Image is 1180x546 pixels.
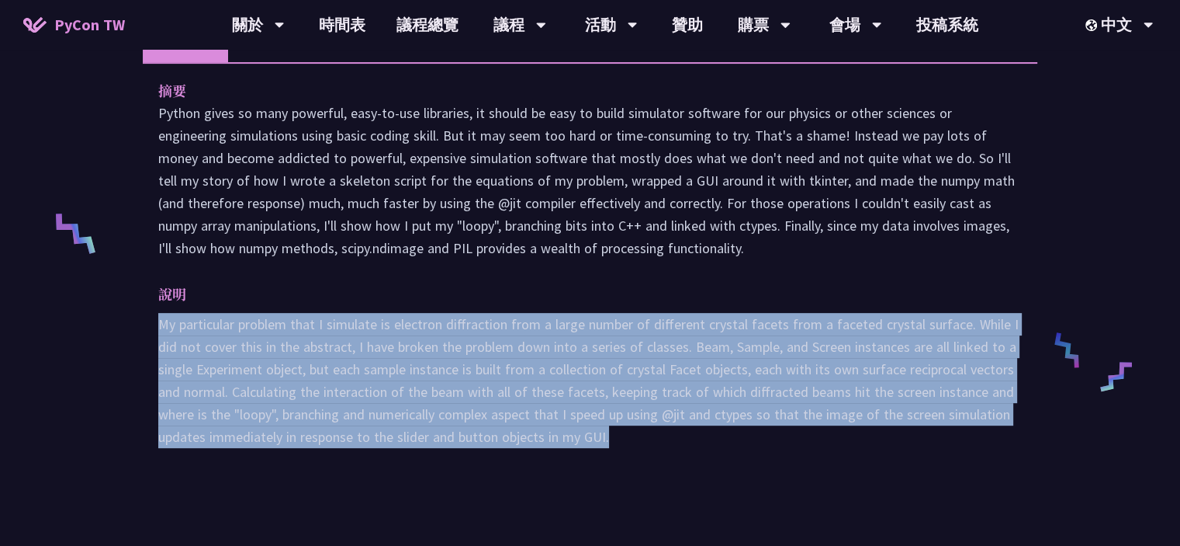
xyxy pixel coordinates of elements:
[158,102,1022,259] p: Python gives so many powerful, easy-to-use libraries, it should be easy to build simulator softwa...
[158,283,991,305] p: 說明
[1085,19,1101,31] img: Locale Icon
[158,313,1022,448] p: My particular problem that I simulate is electron diffraction from a large number of different cr...
[158,79,991,102] p: 摘要
[8,5,140,44] a: PyCon TW
[23,17,47,33] img: Home icon of PyCon TW 2025
[54,13,125,37] span: PyCon TW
